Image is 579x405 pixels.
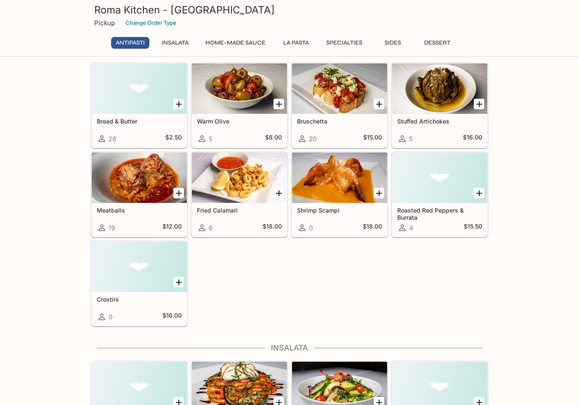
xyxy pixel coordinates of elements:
[392,63,487,114] div: Stuffed Artichokes
[109,313,112,321] span: 0
[162,223,182,233] h5: $12.00
[191,63,287,148] a: Warm Olive5$8.00
[97,118,182,125] h5: Bread & Butter
[463,134,482,144] h5: $16.00
[192,153,287,203] div: Fried Calamari
[111,37,149,49] button: Antipasti
[409,224,413,232] span: 4
[92,63,187,114] div: Bread & Butter
[92,153,187,203] div: Meatballs
[409,135,413,143] span: 5
[418,37,456,49] button: Dessert
[397,118,482,125] h5: Stuffed Artichokes
[197,118,282,125] h5: Warm Olive
[397,207,482,221] h5: Roasted Red Peppers & Burrata
[292,63,387,114] div: Bruschetta
[92,242,187,292] div: Crostini
[363,134,382,144] h5: $15.00
[91,343,488,352] h4: Insalata
[109,224,115,232] span: 19
[173,277,184,287] button: Add Crostini
[91,63,187,148] a: Bread & Butter28$2.50
[109,135,116,143] span: 28
[474,99,484,109] button: Add Stuffed Artichokes
[97,207,182,214] h5: Meatballs
[192,63,287,114] div: Warm Olive
[94,3,485,16] h3: Roma Kitchen - [GEOGRAPHIC_DATA]
[265,134,282,144] h5: $8.00
[277,37,315,49] button: La Pasta
[374,99,384,109] button: Add Bruschetta
[91,152,187,237] a: Meatballs19$12.00
[292,153,387,203] div: Shrimp Scampi
[162,312,182,322] h5: $16.00
[292,152,388,237] a: Shrimp Scampi0$18.00
[97,296,182,303] h5: Crostini
[165,134,182,144] h5: $2.50
[201,37,270,49] button: Home-made Sauce
[91,241,187,326] a: Crostini0$16.00
[297,207,382,214] h5: Shrimp Scampi
[209,224,212,232] span: 6
[297,118,382,125] h5: Bruschetta
[191,152,287,237] a: Fried Calamari6$18.00
[173,188,184,198] button: Add Meatballs
[156,37,194,49] button: Insalata
[464,223,482,233] h5: $15.50
[309,224,313,232] span: 0
[392,153,487,203] div: Roasted Red Peppers & Burrata
[474,188,484,198] button: Add Roasted Red Peppers & Burrata
[309,135,316,143] span: 20
[274,99,284,109] button: Add Warm Olive
[274,188,284,198] button: Add Fried Calamari
[209,135,212,143] span: 5
[197,207,282,214] h5: Fried Calamari
[321,37,367,49] button: Specialties
[94,19,115,27] p: Pickup
[263,223,282,233] h5: $18.00
[392,152,488,237] a: Roasted Red Peppers & Burrata4$15.50
[392,63,488,148] a: Stuffed Artichokes5$16.00
[173,99,184,109] button: Add Bread & Butter
[292,63,388,148] a: Bruschetta20$15.00
[363,223,382,233] h5: $18.00
[374,188,384,198] button: Add Shrimp Scampi
[374,37,412,49] button: Sides
[122,16,180,29] button: Change Order Type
